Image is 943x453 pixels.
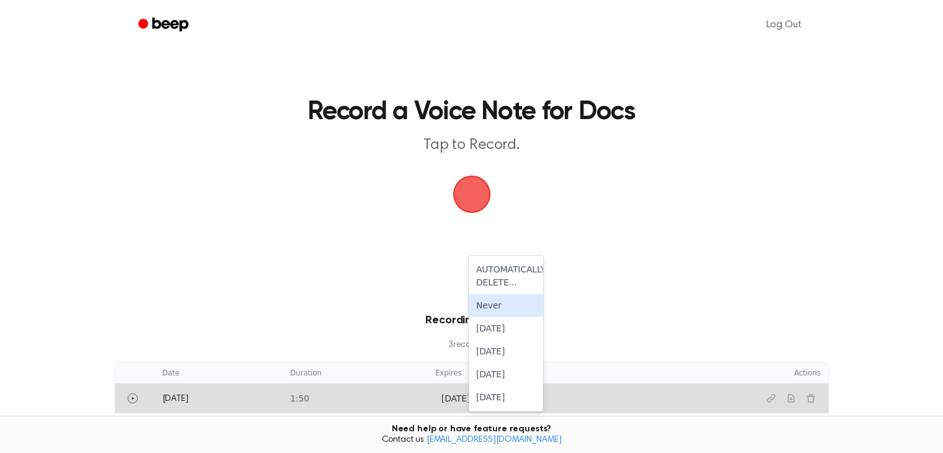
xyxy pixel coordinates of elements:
[761,388,781,408] button: Copy link
[162,395,188,403] span: [DATE]
[283,383,428,413] td: 1:50
[453,176,490,213] img: Beep Logo
[801,388,821,408] button: Delete recording
[130,13,200,37] a: Beep
[427,436,562,444] a: [EMAIL_ADDRESS][DOMAIN_NAME]
[469,340,543,363] div: [DATE]
[441,392,494,405] div: [DATE]
[7,435,936,446] span: Contact us
[155,362,283,383] th: Date
[469,258,543,294] div: AUTOMATICALLY DELETE...
[135,339,809,352] p: 3 recording s
[729,362,828,383] th: Actions
[234,135,710,156] p: Tap to Record.
[469,294,543,317] div: Never
[135,312,809,329] h3: Recording History
[469,386,543,409] div: [DATE]
[123,388,143,408] button: Play
[781,388,801,408] button: Download recording
[469,363,543,386] div: [DATE]
[154,99,789,125] h1: Record a Voice Note for Docs
[283,413,428,443] td: 1:08
[283,362,428,383] th: Duration
[469,317,543,340] div: [DATE]
[754,10,814,40] a: Log Out
[428,362,729,383] th: Expires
